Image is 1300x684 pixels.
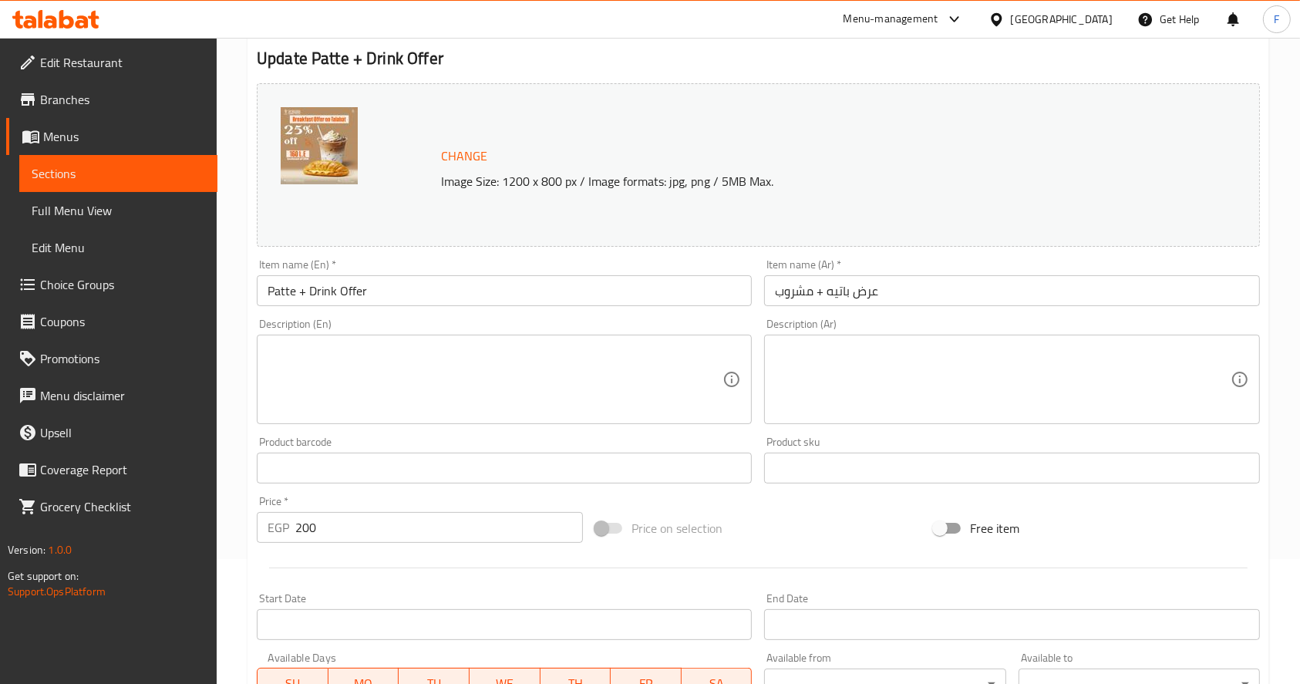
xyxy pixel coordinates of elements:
[6,377,217,414] a: Menu disclaimer
[19,155,217,192] a: Sections
[40,349,205,368] span: Promotions
[441,145,487,167] span: Change
[6,488,217,525] a: Grocery Checklist
[970,519,1019,537] span: Free item
[40,460,205,479] span: Coverage Report
[6,81,217,118] a: Branches
[8,581,106,601] a: Support.OpsPlatform
[40,386,205,405] span: Menu disclaimer
[764,453,1259,484] input: Please enter product sku
[6,303,217,340] a: Coupons
[6,44,217,81] a: Edit Restaurant
[43,127,205,146] span: Menus
[40,423,205,442] span: Upsell
[40,497,205,516] span: Grocery Checklist
[19,229,217,266] a: Edit Menu
[8,566,79,586] span: Get support on:
[6,266,217,303] a: Choice Groups
[6,451,217,488] a: Coverage Report
[40,312,205,331] span: Coupons
[764,275,1259,306] input: Enter name Ar
[631,519,722,537] span: Price on selection
[8,540,45,560] span: Version:
[19,192,217,229] a: Full Menu View
[281,107,358,184] img: WhatsApp_Image_20250910_a638930961950600162.jpeg
[295,512,583,543] input: Please enter price
[32,164,205,183] span: Sections
[257,275,752,306] input: Enter name En
[268,518,289,537] p: EGP
[32,238,205,257] span: Edit Menu
[1274,11,1279,28] span: F
[40,275,205,294] span: Choice Groups
[6,340,217,377] a: Promotions
[1011,11,1113,28] div: [GEOGRAPHIC_DATA]
[435,172,1151,190] p: Image Size: 1200 x 800 px / Image formats: jpg, png / 5MB Max.
[844,10,938,29] div: Menu-management
[435,140,493,172] button: Change
[40,90,205,109] span: Branches
[6,118,217,155] a: Menus
[40,53,205,72] span: Edit Restaurant
[48,540,72,560] span: 1.0.0
[6,414,217,451] a: Upsell
[257,47,1260,70] h2: Update Patte + Drink Offer
[257,453,752,484] input: Please enter product barcode
[32,201,205,220] span: Full Menu View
